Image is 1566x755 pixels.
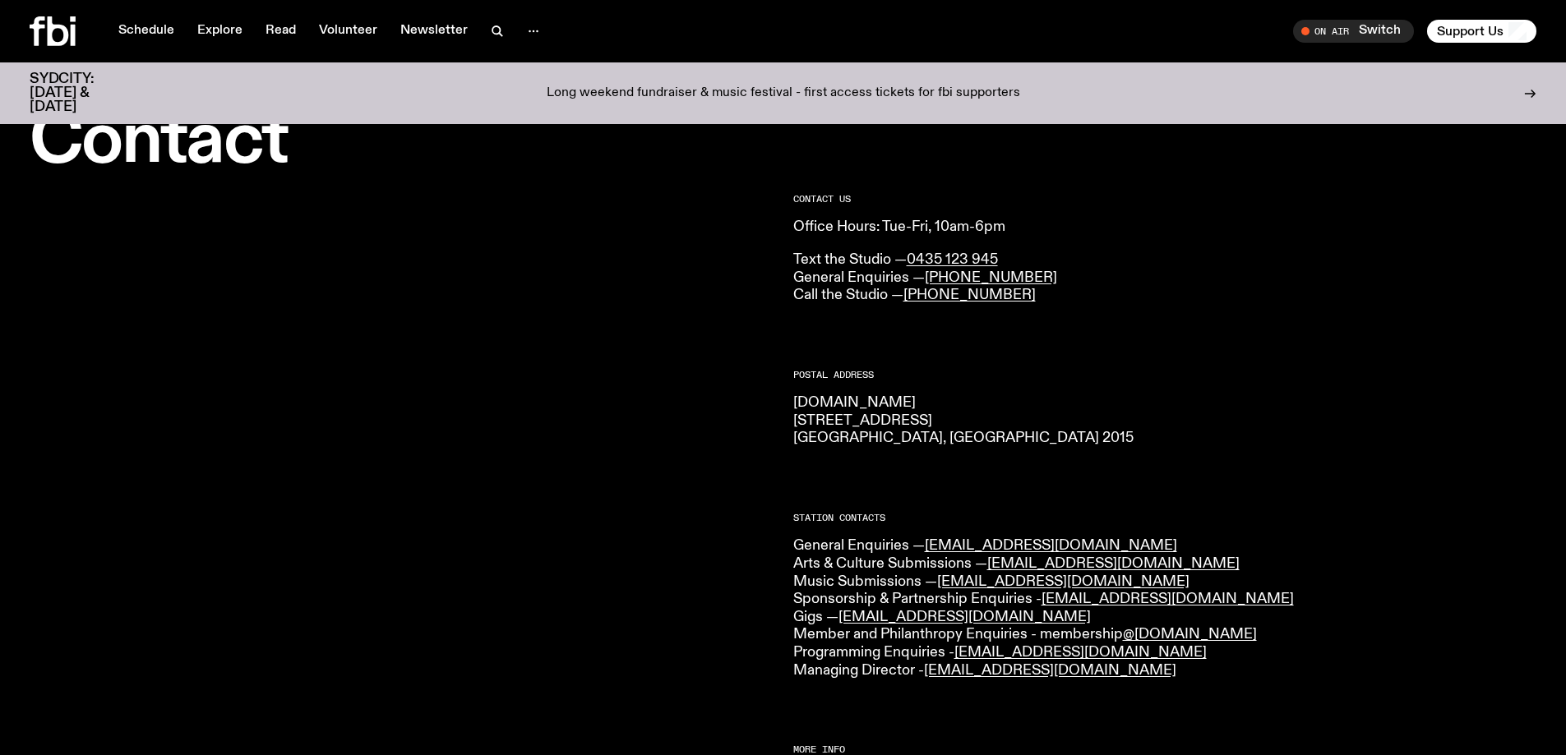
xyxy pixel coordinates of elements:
[30,108,774,175] h1: Contact
[256,20,306,43] a: Read
[309,20,387,43] a: Volunteer
[793,537,1537,679] p: General Enquiries — Arts & Culture Submissions — Music Submissions — Sponsorship & Partnership En...
[907,252,998,267] a: 0435 123 945
[547,86,1020,101] p: Long weekend fundraiser & music festival - first access tickets for fbi supporters
[793,513,1537,523] h2: Station Contacts
[987,556,1240,571] a: [EMAIL_ADDRESS][DOMAIN_NAME]
[1427,20,1536,43] button: Support Us
[793,251,1537,305] p: Text the Studio — General Enquiries — Call the Studio —
[1293,20,1414,43] button: On AirSwitch
[925,538,1177,553] a: [EMAIL_ADDRESS][DOMAIN_NAME]
[1123,627,1257,642] a: @[DOMAIN_NAME]
[1437,24,1504,39] span: Support Us
[937,574,1190,589] a: [EMAIL_ADDRESS][DOMAIN_NAME]
[793,394,1537,448] p: [DOMAIN_NAME] [STREET_ADDRESS] [GEOGRAPHIC_DATA], [GEOGRAPHIC_DATA] 2015
[793,219,1537,237] p: Office Hours: Tue-Fri, 10am-6pm
[390,20,478,43] a: Newsletter
[793,195,1537,204] h2: CONTACT US
[109,20,184,43] a: Schedule
[954,645,1207,660] a: [EMAIL_ADDRESS][DOMAIN_NAME]
[187,20,252,43] a: Explore
[793,745,1537,754] h2: More Info
[1042,592,1294,606] a: [EMAIL_ADDRESS][DOMAIN_NAME]
[925,270,1057,285] a: [PHONE_NUMBER]
[30,72,135,114] h3: SYDCITY: [DATE] & [DATE]
[793,371,1537,380] h2: Postal Address
[838,610,1091,624] a: [EMAIL_ADDRESS][DOMAIN_NAME]
[924,663,1176,678] a: [EMAIL_ADDRESS][DOMAIN_NAME]
[903,288,1036,302] a: [PHONE_NUMBER]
